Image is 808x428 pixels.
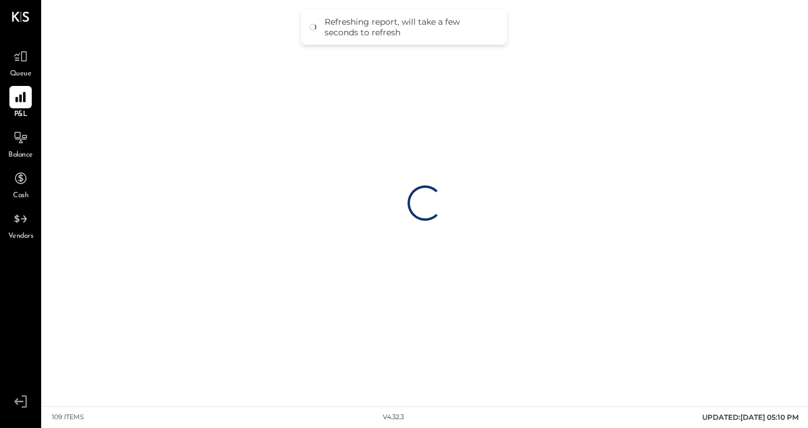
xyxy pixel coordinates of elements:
div: Refreshing report, will take a few seconds to refresh [325,16,495,38]
a: Queue [1,45,41,79]
a: Vendors [1,208,41,242]
span: Vendors [8,231,34,242]
div: v 4.32.3 [383,413,404,422]
div: 109 items [52,413,84,422]
a: Cash [1,167,41,201]
a: Balance [1,127,41,161]
span: UPDATED: [DATE] 05:10 PM [702,413,799,422]
span: Cash [13,191,28,201]
span: Queue [10,69,32,79]
span: Balance [8,150,33,161]
span: P&L [14,110,28,120]
a: P&L [1,86,41,120]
